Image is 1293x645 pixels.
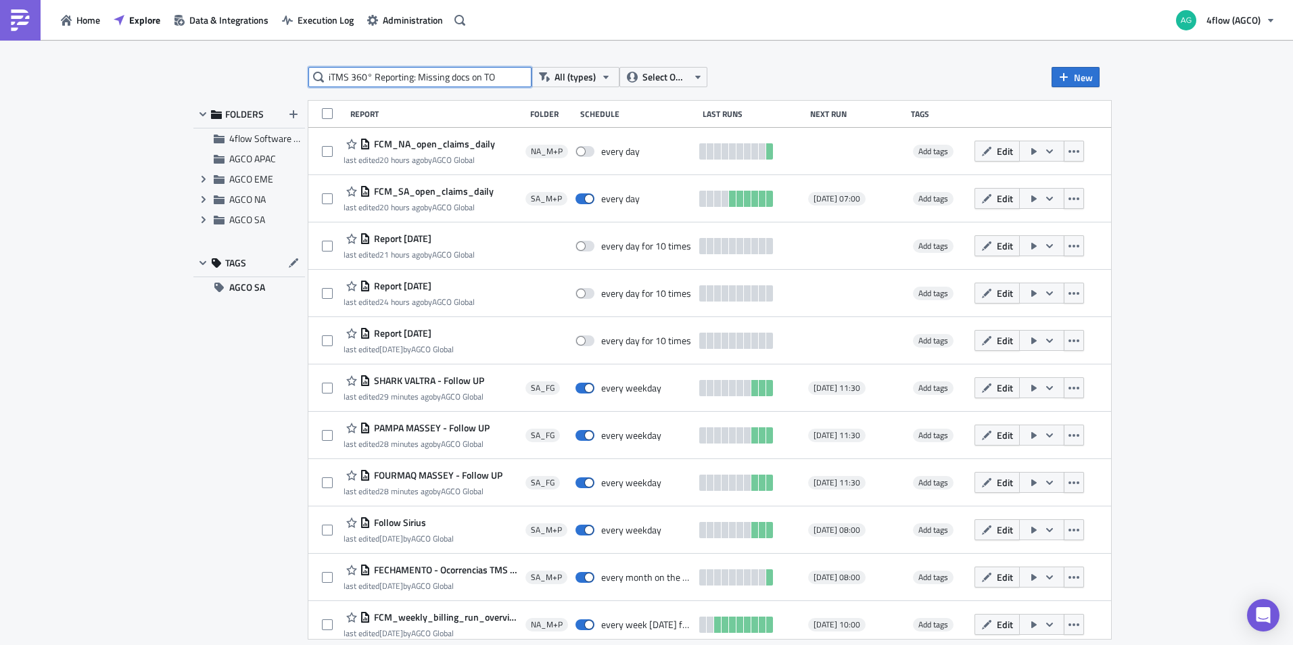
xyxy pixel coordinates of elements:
[344,249,475,260] div: last edited by AGCO Global
[974,141,1020,162] button: Edit
[918,429,948,441] span: Add tags
[344,391,484,402] div: last edited by AGCO Global
[379,579,403,592] time: 2025-09-09T17:57:41Z
[918,145,948,158] span: Add tags
[997,333,1013,348] span: Edit
[974,614,1020,635] button: Edit
[1206,13,1261,27] span: 4flow (AGCO)
[530,109,573,119] div: Folder
[555,70,596,85] span: All (types)
[9,9,31,31] img: PushMetrics
[229,151,276,166] span: AGCO APAC
[913,192,954,206] span: Add tags
[642,70,688,85] span: Select Owner
[531,146,563,157] span: NA_M+P
[193,277,305,297] button: AGCO SA
[1168,5,1283,35] button: 4flow (AGCO)
[371,375,484,387] span: SHARK VALTRA - Follow UP
[229,172,273,186] span: AGCO EME
[974,330,1020,351] button: Edit
[275,9,360,30] button: Execution Log
[531,193,562,204] span: SA_M+P
[54,9,107,30] button: Home
[531,572,562,583] span: SA_M+P
[344,581,518,591] div: last edited by AGCO Global
[814,619,860,630] span: [DATE] 10:00
[1175,9,1198,32] img: Avatar
[379,485,433,498] time: 2025-09-12T13:09:49Z
[229,192,266,206] span: AGCO NA
[379,153,424,166] time: 2025-09-11T17:21:11Z
[997,144,1013,158] span: Edit
[371,611,518,623] span: FCM_weekly_billing_run_overview
[913,287,954,300] span: Add tags
[913,381,954,395] span: Add tags
[371,233,431,245] span: Report 2025-09-11
[531,525,562,535] span: SA_M+P
[913,523,954,537] span: Add tags
[601,477,661,489] div: every weekday
[383,13,443,27] span: Administration
[379,343,403,356] time: 2025-09-11T11:06:47Z
[371,138,495,150] span: FCM_NA_open_claims_daily
[371,327,431,339] span: Report 2025-09-11
[997,428,1013,442] span: Edit
[371,564,518,576] span: FECHAMENTO - Ocorrencias TMS - Mes anterior - SIRIUS
[129,13,160,27] span: Explore
[918,476,948,489] span: Add tags
[189,13,268,27] span: Data & Integrations
[371,280,431,292] span: Report 2025-09-11
[1052,67,1100,87] button: New
[344,439,490,449] div: last edited by AGCO Global
[913,618,954,631] span: Add tags
[371,185,494,197] span: FCM_SA_open_claims_daily
[619,67,707,87] button: Select Owner
[531,477,555,488] span: SA_FG
[974,425,1020,446] button: Edit
[974,472,1020,493] button: Edit
[379,248,424,261] time: 2025-09-11T16:42:17Z
[344,202,494,212] div: last edited by AGCO Global
[360,9,450,30] button: Administration
[601,571,692,583] div: every month on the 5th
[344,155,495,165] div: last edited by AGCO Global
[601,145,640,158] div: every day
[229,131,312,145] span: 4flow Software KAM
[814,383,860,393] span: [DATE] 11:30
[913,571,954,584] span: Add tags
[997,239,1013,253] span: Edit
[167,9,275,30] button: Data & Integrations
[379,437,433,450] time: 2025-09-12T13:09:33Z
[229,212,265,226] span: AGCO SA
[997,617,1013,631] span: Edit
[601,193,640,205] div: every day
[371,422,490,434] span: PAMPA MASSEY - Follow UP
[913,334,954,348] span: Add tags
[379,532,403,545] time: 2025-09-09T18:02:36Z
[918,381,948,394] span: Add tags
[344,533,454,544] div: last edited by AGCO Global
[918,239,948,252] span: Add tags
[229,277,265,297] span: AGCO SA
[997,475,1013,489] span: Edit
[918,618,948,631] span: Add tags
[531,383,555,393] span: SA_FG
[601,287,691,300] div: every day for 10 times
[532,67,619,87] button: All (types)
[344,297,475,307] div: last edited by AGCO Global
[974,519,1020,540] button: Edit
[997,286,1013,300] span: Edit
[814,430,860,441] span: [DATE] 11:30
[107,9,167,30] a: Explore
[308,67,532,87] input: Search Reports
[918,523,948,536] span: Add tags
[814,477,860,488] span: [DATE] 11:30
[379,390,433,403] time: 2025-09-12T13:09:13Z
[601,619,692,631] div: every week on Monday for 10 times
[974,377,1020,398] button: Edit
[601,524,661,536] div: every weekday
[997,523,1013,537] span: Edit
